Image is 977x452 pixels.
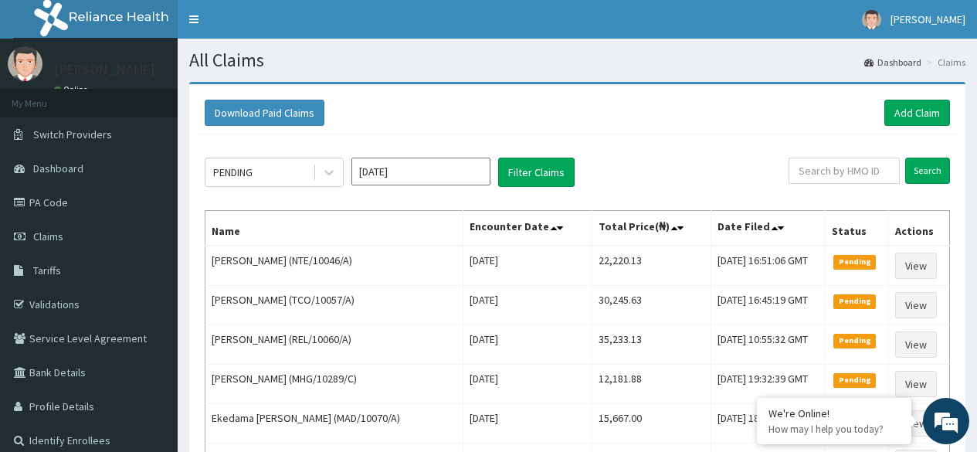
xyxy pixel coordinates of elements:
img: User Image [8,46,42,81]
span: Pending [833,373,876,387]
span: Dashboard [33,161,83,175]
a: View [895,253,937,279]
td: [DATE] [463,365,592,404]
td: [DATE] [463,286,592,325]
td: [DATE] [463,246,592,286]
a: View [895,410,937,437]
div: We're Online! [768,406,900,420]
button: Filter Claims [498,158,575,187]
a: Dashboard [864,56,921,69]
th: Status [826,211,889,246]
td: [DATE] 19:32:39 GMT [711,365,826,404]
a: View [895,371,937,397]
a: Add Claim [884,100,950,126]
th: Total Price(₦) [592,211,711,246]
td: [DATE] 16:45:19 GMT [711,286,826,325]
li: Claims [923,56,965,69]
th: Name [205,211,463,246]
td: [DATE] 10:55:32 GMT [711,325,826,365]
button: Download Paid Claims [205,100,324,126]
th: Date Filed [711,211,826,246]
span: Tariffs [33,263,61,277]
img: User Image [862,10,881,29]
p: How may I help you today? [768,423,900,436]
input: Select Month and Year [351,158,490,185]
td: 35,233.13 [592,325,711,365]
span: Switch Providers [33,127,112,141]
td: [DATE] [463,325,592,365]
span: [PERSON_NAME] [890,12,965,26]
h1: All Claims [189,50,965,70]
td: 22,220.13 [592,246,711,286]
td: [PERSON_NAME] (TCO/10057/A) [205,286,463,325]
input: Search by HMO ID [789,158,900,184]
td: [PERSON_NAME] (MHG/10289/C) [205,365,463,404]
a: View [895,292,937,318]
td: 12,181.88 [592,365,711,404]
a: View [895,331,937,358]
span: Pending [833,255,876,269]
a: Online [54,84,91,95]
input: Search [905,158,950,184]
td: [PERSON_NAME] (REL/10060/A) [205,325,463,365]
span: Pending [833,294,876,308]
td: 30,245.63 [592,286,711,325]
td: [DATE] 18:19:39 GMT [711,404,826,444]
td: [DATE] 16:51:06 GMT [711,246,826,286]
th: Actions [889,211,950,246]
td: Ekedama [PERSON_NAME] (MAD/10070/A) [205,404,463,444]
p: [PERSON_NAME] [54,63,155,76]
td: 15,667.00 [592,404,711,444]
span: Pending [833,334,876,348]
div: PENDING [213,165,253,180]
td: [PERSON_NAME] (NTE/10046/A) [205,246,463,286]
span: Claims [33,229,63,243]
th: Encounter Date [463,211,592,246]
td: [DATE] [463,404,592,444]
